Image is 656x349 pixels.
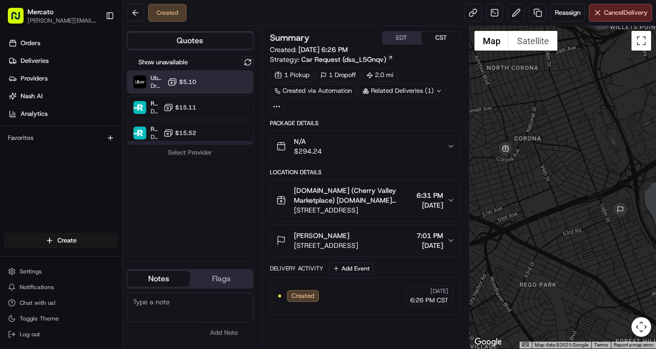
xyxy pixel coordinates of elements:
span: Settings [20,268,42,275]
span: Created [291,292,315,300]
span: [DATE] [417,200,443,210]
button: Create [4,233,118,248]
div: Related Deliveries (1) [358,84,446,98]
button: Start new chat [167,160,179,171]
span: Knowledge Base [20,205,75,215]
span: N/A [294,136,322,146]
span: $5.10 [179,78,196,86]
span: Dropoff ETA 44 minutes [151,82,163,90]
span: Log out [20,330,40,338]
img: Roadie - Mercato [133,101,146,114]
span: API Documentation [93,205,157,215]
button: Keyboard shortcuts [522,342,529,347]
button: Map camera controls [631,317,651,337]
button: Reassign [551,4,585,22]
img: Roadie (P2P) [133,127,146,139]
button: Chat with us! [4,296,118,310]
a: Analytics [4,106,122,122]
span: Analytics [21,109,48,118]
a: Providers [4,71,122,86]
span: Chat with us! [20,299,55,307]
a: Open this area in Google Maps (opens a new window) [472,336,504,349]
span: Dropoff ETA - [151,107,159,115]
img: Nash [10,73,29,92]
div: 1 Pickup [270,68,314,82]
span: $294.24 [294,146,322,156]
a: 📗Knowledge Base [6,201,79,219]
span: Nash AI [21,92,43,101]
a: Report a map error [614,342,653,348]
button: [PERSON_NAME][EMAIL_ADDRESS][PERSON_NAME][DOMAIN_NAME] [27,17,98,25]
span: [STREET_ADDRESS] [294,241,358,250]
img: Google [472,336,504,349]
div: We're available if you need us! [33,166,124,174]
a: 💻API Documentation [79,201,161,219]
button: Log out [4,327,118,341]
button: Quotes [128,33,253,49]
div: Start new chat [33,157,161,166]
div: 💻 [83,206,91,214]
button: $15.52 [163,128,196,138]
button: Toggle fullscreen view [631,31,651,51]
div: 2.0 mi [362,68,398,82]
button: $5.10 [167,77,196,87]
span: $15.11 [175,104,196,111]
a: Powered byPylon [69,229,119,237]
span: [PERSON_NAME] [294,231,349,241]
button: CST [421,31,461,44]
span: Toggle Theme [20,315,59,322]
span: 7:01 PM [417,231,443,241]
button: Settings [4,265,118,278]
button: Toggle Theme [4,312,118,325]
span: Roadie (P2P) [151,125,159,133]
a: Terms [594,342,608,348]
a: Nash AI [4,88,122,104]
span: Roadie - Mercato [151,100,159,107]
span: [DATE] 6:26 PM [298,45,348,54]
span: [DOMAIN_NAME] (Cherry Valley Marketplace) [DOMAIN_NAME] Order-2914904 [294,186,413,205]
span: Dropoff ETA - [151,133,159,141]
a: Deliveries [4,53,122,69]
button: N/A$294.24 [270,131,461,162]
button: Mercato [27,7,53,17]
button: [DOMAIN_NAME] (Cherry Valley Marketplace) [DOMAIN_NAME] Order-2914904[STREET_ADDRESS]6:31 PM[DATE] [270,180,461,221]
button: [PERSON_NAME][STREET_ADDRESS]7:01 PM[DATE] [270,225,461,256]
button: $15.11 [163,103,196,112]
span: Car Request (dss_L5Gnqv) [301,54,386,64]
p: Welcome 👋 [10,102,179,118]
span: Notifications [20,283,54,291]
button: CancelDelivery [589,4,652,22]
button: Notes [128,271,190,287]
button: Mercato[PERSON_NAME][EMAIL_ADDRESS][PERSON_NAME][DOMAIN_NAME] [4,4,102,27]
div: 1 Dropoff [316,68,360,82]
div: Location Details [270,168,461,176]
button: Flags [190,271,252,287]
span: [DATE] [417,241,443,250]
span: Create [57,236,77,245]
label: Show unavailable [138,58,188,67]
span: 6:31 PM [417,190,443,200]
input: Clear [26,126,162,136]
a: Created via Automation [270,84,356,98]
span: Orders [21,39,40,48]
a: Orders [4,35,122,51]
span: $15.52 [175,129,196,137]
div: Favorites [4,130,118,146]
span: Uber [151,74,163,82]
button: Show street map [474,31,509,51]
button: Add Event [329,263,373,274]
div: Delivery Activity [270,265,323,272]
button: EDT [382,31,421,44]
div: Strategy: [270,54,394,64]
img: 1736555255976-a54dd68f-1ca7-489b-9aae-adbdc363a1c4 [10,157,27,174]
span: Providers [21,74,48,83]
a: Car Request (dss_L5Gnqv) [301,54,394,64]
h3: Summary [270,33,310,42]
span: [STREET_ADDRESS] [294,205,413,215]
img: Uber [133,76,146,88]
span: 6:26 PM CST [410,296,448,305]
span: [DATE] [430,287,448,295]
span: Created: [270,45,348,54]
span: Reassign [555,8,580,17]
